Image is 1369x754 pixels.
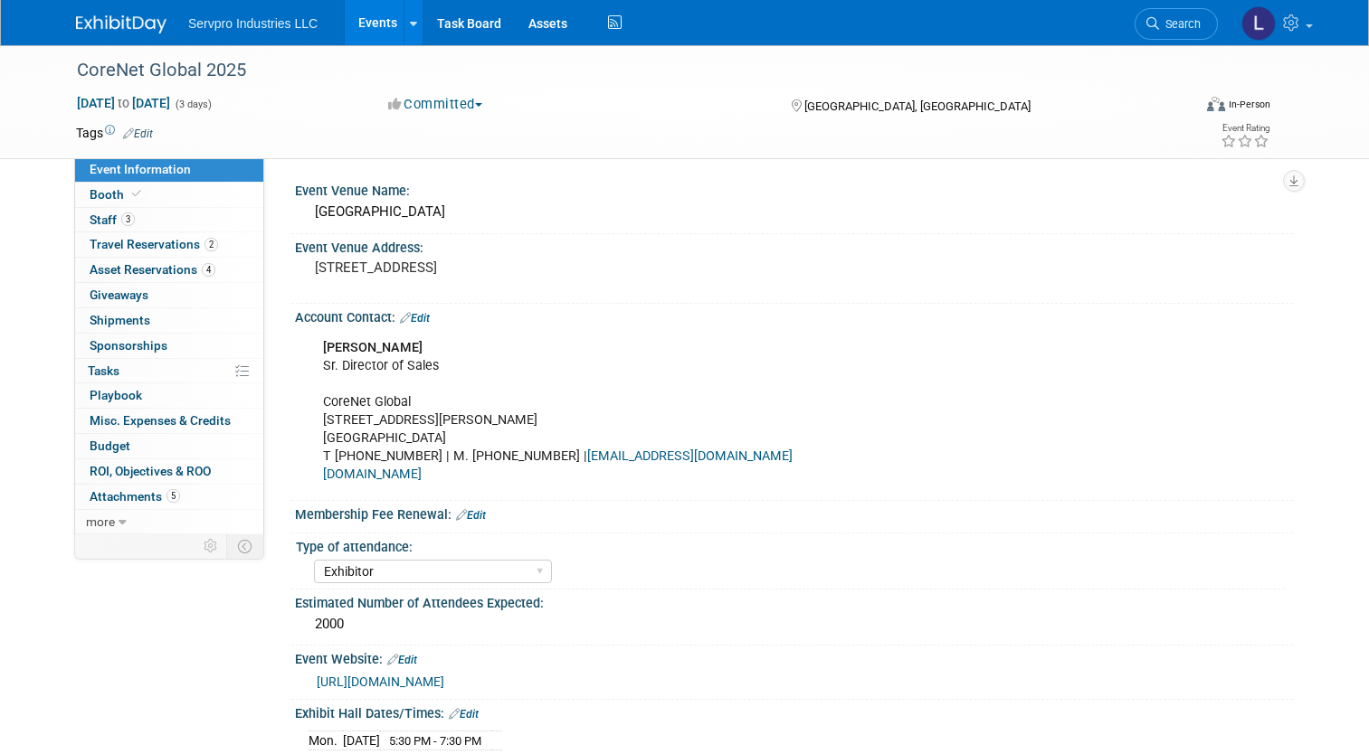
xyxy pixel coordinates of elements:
[75,510,263,534] a: more
[323,467,422,482] a: [DOMAIN_NAME]
[389,734,481,748] span: 5:30 PM - 7:30 PM
[75,258,263,282] a: Asset Reservations4
[204,238,218,251] span: 2
[71,54,1169,87] div: CoreNet Global 2025
[75,183,263,207] a: Booth
[86,514,115,529] span: more
[1135,8,1218,40] a: Search
[188,16,318,31] span: Servpro Industries LLC
[295,304,1293,327] div: Account Contact:
[90,187,145,202] span: Booth
[400,312,430,325] a: Edit
[90,413,231,428] span: Misc. Expenses & Credits
[1241,6,1276,41] img: Lacey Reed
[75,409,263,433] a: Misc. Expenses & Credits
[382,95,490,114] button: Committed
[75,208,263,232] a: Staff3
[75,308,263,333] a: Shipments
[317,674,444,689] a: [URL][DOMAIN_NAME]
[310,330,1099,494] div: Sr. Director of Sales CoreNet Global [STREET_ADDRESS][PERSON_NAME] [GEOGRAPHIC_DATA] T [PHONE_NUM...
[309,610,1279,638] div: 2000
[323,340,423,355] b: [PERSON_NAME]
[76,15,166,33] img: ExhibitDay
[1094,94,1270,121] div: Event Format
[123,127,153,140] a: Edit
[295,177,1293,200] div: Event Venue Name:
[132,189,141,199] i: Booth reservation complete
[90,287,148,302] span: Giveaways
[343,730,380,750] td: [DATE]
[309,198,1279,226] div: [GEOGRAPHIC_DATA]
[166,489,180,503] span: 5
[295,589,1293,612] div: Estimated Number of Attendees Expected:
[115,96,132,110] span: to
[90,162,191,176] span: Event Information
[387,654,417,666] a: Edit
[90,212,135,227] span: Staff
[174,99,212,110] span: (3 days)
[75,383,263,408] a: Playbook
[75,157,263,182] a: Event Information
[75,283,263,307] a: Giveaways
[1207,97,1225,111] img: Format-Inperson.png
[227,534,264,558] td: Toggle Event Tabs
[195,534,227,558] td: Personalize Event Tab Strip
[587,448,793,464] a: [EMAIL_ADDRESS][DOMAIN_NAME]
[76,124,153,142] td: Tags
[90,338,167,353] span: Sponsorships
[75,434,263,458] a: Budget
[90,489,180,504] span: Attachments
[90,438,130,453] span: Budget
[75,359,263,383] a: Tasks
[75,485,263,509] a: Attachments5
[88,363,119,378] span: Tasks
[1221,124,1269,133] div: Event Rating
[90,237,218,251] span: Travel Reservations
[456,509,486,522] a: Edit
[295,700,1293,723] div: Exhibit Hall Dates/Times:
[76,95,171,111] span: [DATE] [DATE]
[90,464,211,478] span: ROI, Objectives & ROO
[75,334,263,358] a: Sponsorships
[90,313,150,327] span: Shipments
[90,262,215,277] span: Asset Reservations
[295,234,1293,257] div: Event Venue Address:
[202,263,215,277] span: 4
[75,459,263,484] a: ROI, Objectives & ROO
[295,501,1293,524] div: Membership Fee Renewal:
[309,730,343,750] td: Mon.
[449,708,479,721] a: Edit
[121,212,135,226] span: 3
[315,259,691,276] pre: [STREET_ADDRESS]
[1228,98,1270,111] div: In-Person
[295,646,1293,669] div: Event Website:
[75,232,263,257] a: Travel Reservations2
[804,99,1031,113] span: [GEOGRAPHIC_DATA], [GEOGRAPHIC_DATA]
[1159,17,1201,31] span: Search
[296,533,1285,556] div: Type of attendance:
[90,388,142,402] span: Playbook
